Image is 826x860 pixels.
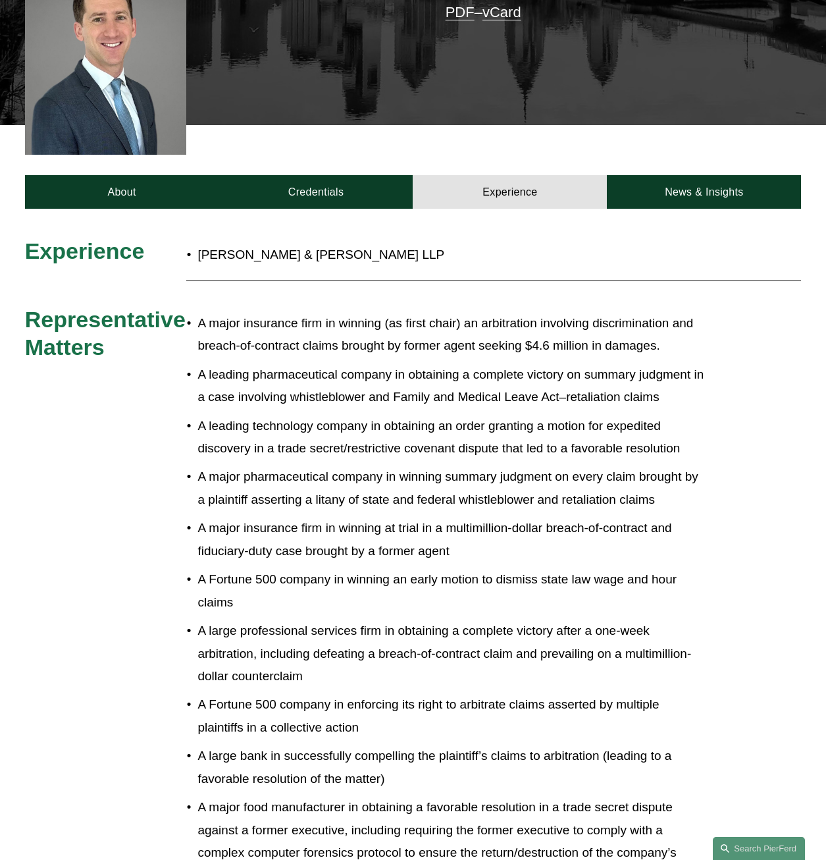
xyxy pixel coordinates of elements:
span: Representative Matters [25,307,192,360]
p: A major pharmaceutical company in winning summary judgment on every claim brought by a plaintiff ... [197,466,704,510]
p: A large professional services firm in obtaining a complete victory after a one-week arbitration, ... [197,620,704,687]
a: PDF [446,4,475,20]
p: A major insurance firm in winning (as first chair) an arbitration involving discrimination and br... [197,312,704,357]
p: A Fortune 500 company in winning an early motion to dismiss state law wage and hour claims [197,568,704,613]
p: [PERSON_NAME] & [PERSON_NAME] LLP [197,244,704,266]
a: News & Insights [607,175,801,209]
a: Search this site [713,837,805,860]
a: Credentials [219,175,413,209]
a: Experience [413,175,607,209]
a: vCard [482,4,521,20]
a: About [25,175,219,209]
p: A leading pharmaceutical company in obtaining a complete victory on summary judgment in a case in... [197,363,704,408]
p: A major insurance firm in winning at trial in a multimillion-dollar breach-of-contract and fiduci... [197,517,704,562]
p: A large bank in successfully compelling the plaintiff’s claims to arbitration (leading to a favor... [197,745,704,790]
p: A Fortune 500 company in enforcing its right to arbitrate claims asserted by multiple plaintiffs ... [197,693,704,738]
p: A leading technology company in obtaining an order granting a motion for expedited discovery in a... [197,415,704,460]
span: Experience [25,238,145,263]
